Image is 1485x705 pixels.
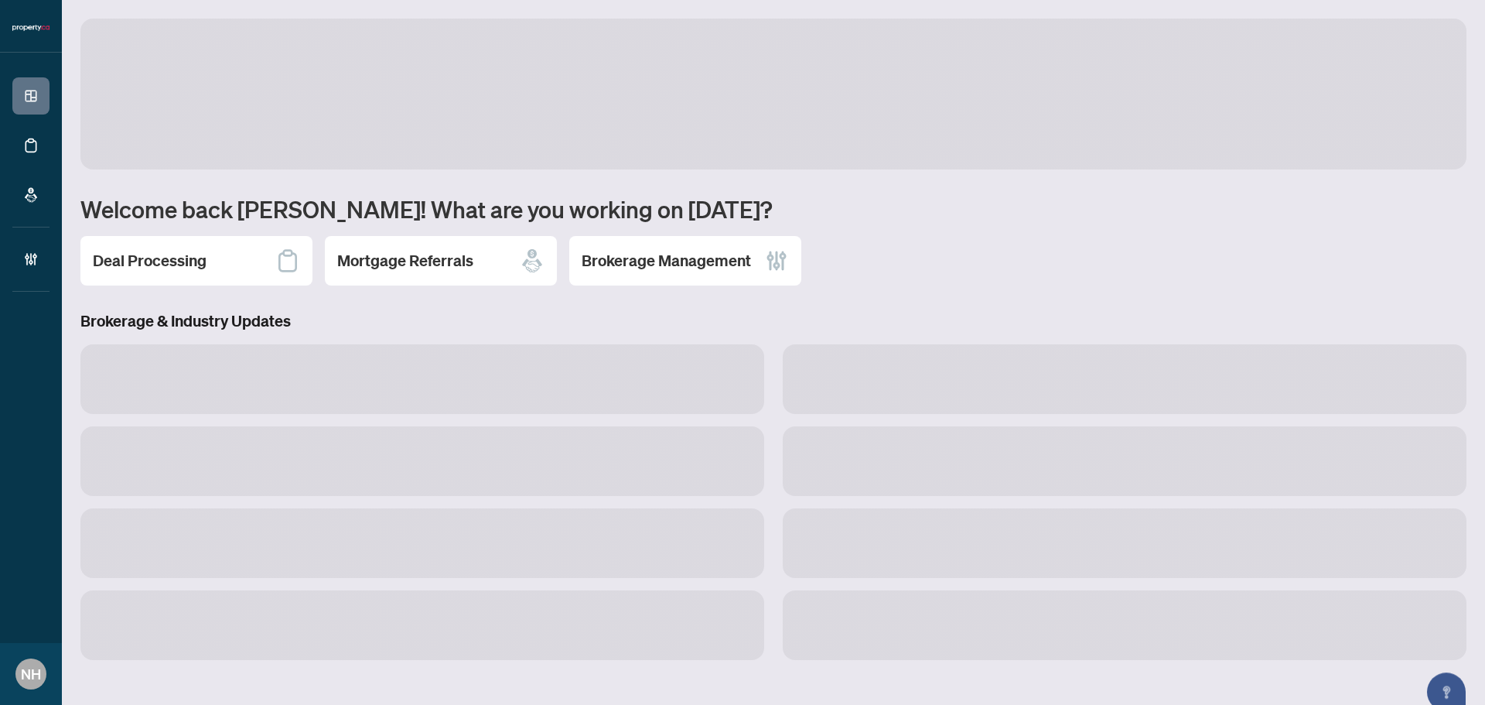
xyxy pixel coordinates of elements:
[337,250,473,272] h2: Mortgage Referrals
[80,194,1466,224] h1: Welcome back [PERSON_NAME]! What are you working on [DATE]?
[93,250,207,272] h2: Deal Processing
[80,310,1466,332] h3: Brokerage & Industry Updates
[582,250,751,272] h2: Brokerage Management
[21,663,41,685] span: NH
[12,23,49,33] img: logo
[1423,651,1470,697] button: Open asap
